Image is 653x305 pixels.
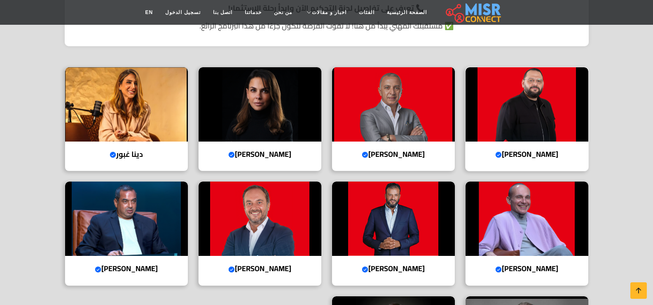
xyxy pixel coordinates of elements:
[71,264,182,273] h4: [PERSON_NAME]
[228,151,235,158] svg: Verified account
[327,67,460,172] a: أحمد السويدي [PERSON_NAME]
[332,182,455,256] img: أيمن ممدوح
[73,20,580,31] p: ✅ مستقبلك المهني يبدأ من هنا! لا تفوت الفرصة لتكون جزءًا من هذا البرنامج الرائع.
[460,181,594,286] a: محمد فاروق [PERSON_NAME]
[139,5,159,20] a: EN
[327,181,460,286] a: أيمن ممدوح [PERSON_NAME]
[199,67,321,142] img: هيلدا لوقا
[65,182,188,256] img: محمد إسماعيل منصور
[353,5,381,20] a: الفئات
[268,5,298,20] a: من نحن
[60,181,193,286] a: محمد إسماعيل منصور [PERSON_NAME]
[362,266,368,273] svg: Verified account
[460,67,594,172] a: عبد الله سلام [PERSON_NAME]
[446,2,501,23] img: main.misr_connect
[239,5,268,20] a: خدماتنا
[381,5,433,20] a: الصفحة الرئيسية
[332,67,455,142] img: أحمد السويدي
[466,182,588,256] img: محمد فاروق
[71,150,182,159] h4: دينا غبور
[205,150,315,159] h4: [PERSON_NAME]
[199,182,321,256] img: أحمد طارق خليل
[159,5,206,20] a: تسجيل الدخول
[193,67,327,172] a: هيلدا لوقا [PERSON_NAME]
[193,181,327,286] a: أحمد طارق خليل [PERSON_NAME]
[95,266,101,273] svg: Verified account
[228,266,235,273] svg: Verified account
[472,264,582,273] h4: [PERSON_NAME]
[472,150,582,159] h4: [PERSON_NAME]
[298,5,353,20] a: اخبار و مقالات
[65,67,188,142] img: دينا غبور
[110,151,116,158] svg: Verified account
[207,5,239,20] a: اتصل بنا
[338,150,449,159] h4: [PERSON_NAME]
[312,9,346,16] span: اخبار و مقالات
[466,67,588,142] img: عبد الله سلام
[495,266,502,273] svg: Verified account
[362,151,368,158] svg: Verified account
[60,67,193,172] a: دينا غبور دينا غبور
[338,264,449,273] h4: [PERSON_NAME]
[495,151,502,158] svg: Verified account
[205,264,315,273] h4: [PERSON_NAME]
